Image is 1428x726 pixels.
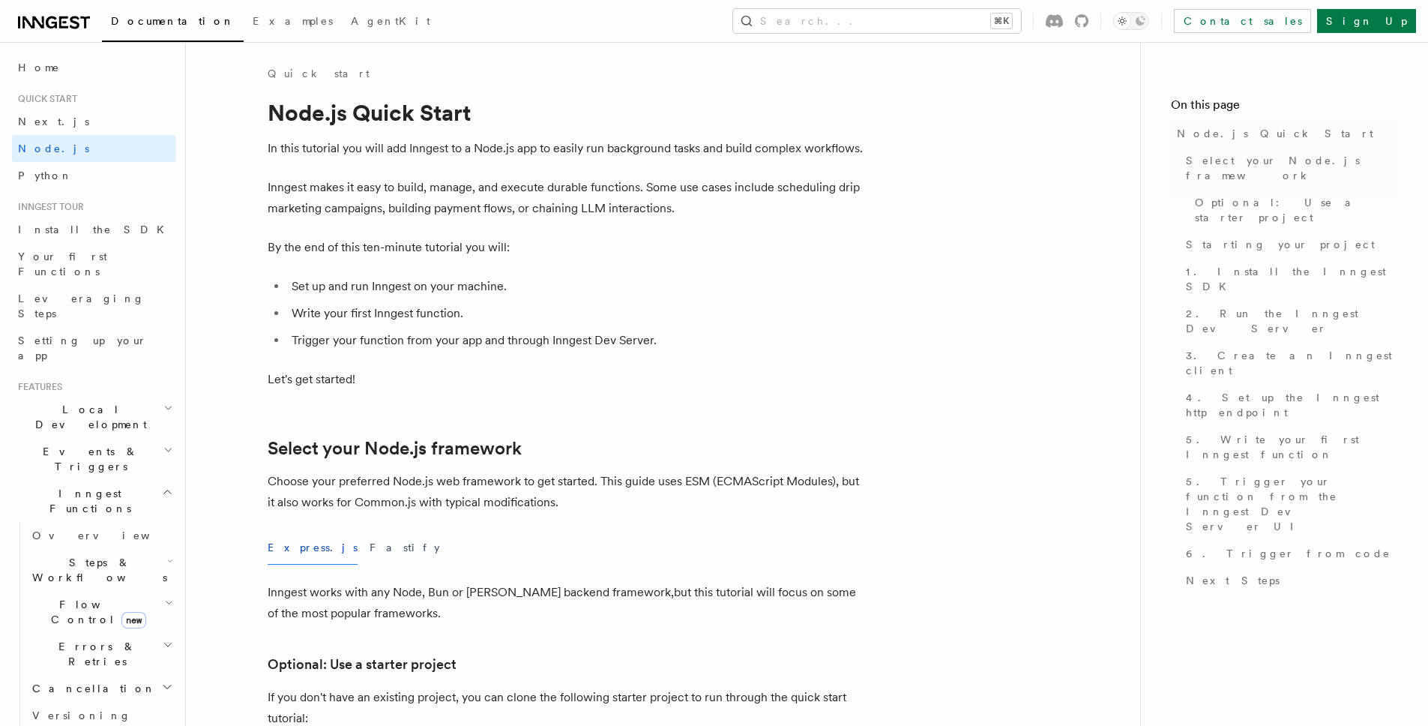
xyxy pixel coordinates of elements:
p: Choose your preferred Node.js web framework to get started. This guide uses ESM (ECMAScript Modul... [268,471,867,513]
a: Sign Up [1317,9,1416,33]
span: Inngest tour [12,201,84,213]
span: new [121,612,146,628]
span: Node.js Quick Start [1177,126,1373,141]
span: Flow Control [26,597,165,627]
span: Local Development [12,402,163,432]
a: Home [12,54,176,81]
span: Events & Triggers [12,444,163,474]
span: Examples [253,15,333,27]
button: Fastify [370,531,440,565]
a: Select your Node.js framework [268,438,522,459]
button: Inngest Functions [12,480,176,522]
span: Select your Node.js framework [1186,153,1398,183]
button: Express.js [268,531,358,565]
a: Select your Node.js framework [1180,147,1398,189]
span: Python [18,169,73,181]
a: Starting your project [1180,231,1398,258]
span: Overview [32,529,187,541]
span: Inngest Functions [12,486,162,516]
span: 4. Set up the Inngest http endpoint [1186,390,1398,420]
p: Inngest makes it easy to build, manage, and execute durable functions. Some use cases include sch... [268,177,867,219]
a: 1. Install the Inngest SDK [1180,258,1398,300]
button: Steps & Workflows [26,549,176,591]
a: 5. Trigger your function from the Inngest Dev Server UI [1180,468,1398,540]
a: Next Steps [1180,567,1398,594]
li: Trigger your function from your app and through Inngest Dev Server. [287,330,867,351]
p: In this tutorial you will add Inngest to a Node.js app to easily run background tasks and build c... [268,138,867,159]
span: Node.js [18,142,89,154]
a: Leveraging Steps [12,285,176,327]
p: Inngest works with any Node, Bun or [PERSON_NAME] backend framework,but this tutorial will focus ... [268,582,867,624]
button: Local Development [12,396,176,438]
a: Setting up your app [12,327,176,369]
span: Features [12,381,62,393]
span: Next Steps [1186,573,1280,588]
a: Optional: Use a starter project [1189,189,1398,231]
span: Errors & Retries [26,639,163,669]
a: Contact sales [1174,9,1311,33]
a: Node.js Quick Start [1171,120,1398,147]
a: Next.js [12,108,176,135]
h1: Node.js Quick Start [268,99,867,126]
li: Set up and run Inngest on your machine. [287,276,867,297]
a: 3. Create an Inngest client [1180,342,1398,384]
a: Node.js [12,135,176,162]
button: Events & Triggers [12,438,176,480]
span: 1. Install the Inngest SDK [1186,264,1398,294]
span: Versioning [32,709,131,721]
span: Quick start [12,93,77,105]
span: 5. Write your first Inngest function [1186,432,1398,462]
p: By the end of this ten-minute tutorial you will: [268,237,867,258]
button: Search...⌘K [733,9,1021,33]
a: Install the SDK [12,216,176,243]
span: Cancellation [26,681,156,696]
span: Next.js [18,115,89,127]
span: Setting up your app [18,334,147,361]
span: Home [18,60,60,75]
span: Leveraging Steps [18,292,145,319]
a: 6. Trigger from code [1180,540,1398,567]
a: Examples [244,4,342,40]
span: 6. Trigger from code [1186,546,1391,561]
a: Optional: Use a starter project [268,654,457,675]
h4: On this page [1171,96,1398,120]
span: 3. Create an Inngest client [1186,348,1398,378]
span: Install the SDK [18,223,173,235]
p: Let's get started! [268,369,867,390]
span: Steps & Workflows [26,555,167,585]
a: AgentKit [342,4,439,40]
a: Your first Functions [12,243,176,285]
a: Python [12,162,176,189]
kbd: ⌘K [991,13,1012,28]
button: Cancellation [26,675,176,702]
span: Optional: Use a starter project [1195,195,1398,225]
span: Documentation [111,15,235,27]
span: 5. Trigger your function from the Inngest Dev Server UI [1186,474,1398,534]
span: Starting your project [1186,237,1375,252]
span: Your first Functions [18,250,107,277]
button: Toggle dark mode [1113,12,1149,30]
li: Write your first Inngest function. [287,303,867,324]
button: Errors & Retries [26,633,176,675]
a: Quick start [268,66,370,81]
button: Flow Controlnew [26,591,176,633]
a: 2. Run the Inngest Dev Server [1180,300,1398,342]
a: 5. Write your first Inngest function [1180,426,1398,468]
a: Overview [26,522,176,549]
span: AgentKit [351,15,430,27]
a: Documentation [102,4,244,42]
a: 4. Set up the Inngest http endpoint [1180,384,1398,426]
span: 2. Run the Inngest Dev Server [1186,306,1398,336]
